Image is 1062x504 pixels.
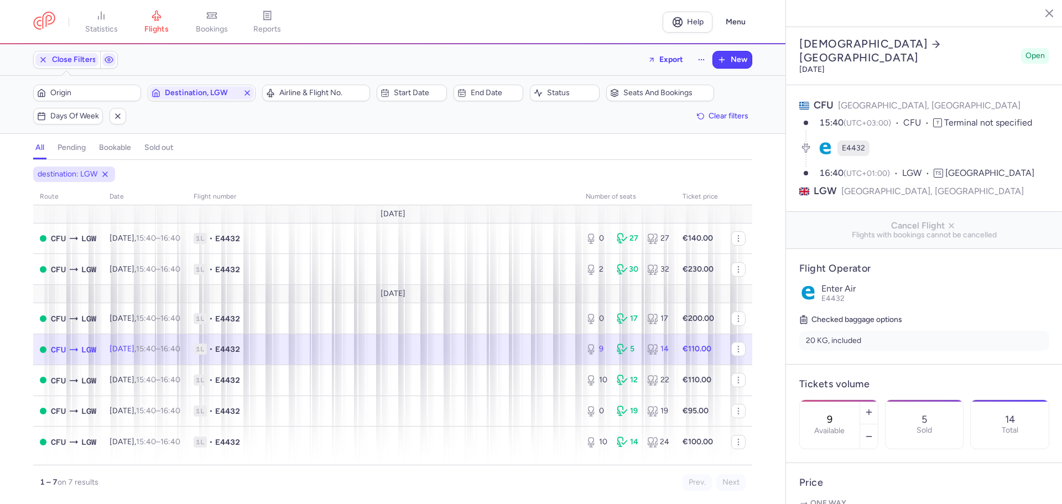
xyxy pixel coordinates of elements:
div: 14 [647,344,669,355]
span: Close Filters [52,55,96,64]
span: reports [253,24,281,34]
span: 1L [194,437,207,448]
span: Ioannis Kapodistrias, Corfu, Greece [51,375,66,387]
time: 15:40 [136,314,156,323]
span: Airline & Flight No. [279,89,366,97]
span: • [209,313,213,324]
span: Export [659,55,683,64]
button: Airline & Flight No. [262,85,370,101]
time: 15:40 [136,437,156,446]
span: E4432 [215,375,240,386]
h4: pending [58,143,86,153]
time: 16:40 [160,375,180,385]
span: CFU [903,117,933,129]
span: Status [547,89,596,97]
span: Terminal not specified [944,117,1032,128]
span: [DATE] [381,210,405,219]
time: 15:40 [136,233,156,243]
img: Enter Air logo [799,284,817,302]
span: – [136,314,180,323]
strong: €200.00 [683,314,714,323]
span: 1L [194,264,207,275]
span: Ioannis Kapodistrias, Corfu, Greece [51,232,66,245]
time: 15:40 [819,117,844,128]
div: 14 [617,437,639,448]
div: 19 [617,406,639,417]
span: E4432 [215,437,240,448]
button: Destination, LGW [148,85,256,101]
button: Menu [719,12,752,33]
button: Status [530,85,600,101]
span: [DATE] [381,289,405,298]
span: E4432 [821,294,845,303]
span: 1L [194,313,207,324]
span: (UTC+03:00) [844,118,891,128]
th: route [33,189,103,205]
th: number of seats [579,189,676,205]
div: 17 [617,313,639,324]
span: 1L [194,375,207,386]
span: – [136,437,180,446]
time: 16:40 [160,344,180,354]
span: • [209,344,213,355]
div: 10 [586,375,608,386]
span: • [209,437,213,448]
time: [DATE] [799,65,825,74]
button: End date [454,85,523,101]
a: CitizenPlane red outlined logo [33,12,55,32]
p: Enter Air [821,284,1049,294]
span: [DATE], [110,437,180,446]
a: flights [129,10,184,34]
strong: €230.00 [683,264,714,274]
div: 0 [586,313,608,324]
button: Seats and bookings [606,85,714,101]
span: Flights with bookings cannot be cancelled [795,231,1054,240]
span: statistics [85,24,118,34]
button: Next [716,474,746,491]
span: • [209,264,213,275]
div: 0 [586,406,608,417]
strong: 1 – 7 [40,477,58,487]
span: LGW [81,344,96,356]
span: • [209,375,213,386]
span: destination: LGW [38,169,97,180]
time: 16:40 [160,233,180,243]
figure: E4 airline logo [818,141,833,156]
p: Sold [917,426,932,435]
div: 30 [617,264,639,275]
span: 1L [194,233,207,244]
time: 16:40 [819,168,844,178]
span: Days of week [50,112,99,121]
strong: €140.00 [683,233,713,243]
label: Available [814,427,845,435]
span: CFU [51,344,66,356]
span: – [136,264,180,274]
span: [GEOGRAPHIC_DATA], [GEOGRAPHIC_DATA] [841,184,1024,198]
span: E4432 [215,264,240,275]
span: Ioannis Kapodistrias, Corfu, Greece [51,405,66,417]
strong: €110.00 [683,375,711,385]
span: Origin [50,89,137,97]
button: Export [641,51,690,69]
h4: bookable [99,143,131,153]
span: • [209,406,213,417]
button: Close Filters [34,51,100,68]
span: • [209,233,213,244]
span: Gatwick, London, United Kingdom [81,232,96,245]
span: [GEOGRAPHIC_DATA], [GEOGRAPHIC_DATA] [838,100,1021,111]
span: Ioannis Kapodistrias, Corfu, Greece [51,313,66,325]
div: 19 [647,406,669,417]
span: Gatwick, London, United Kingdom [81,405,96,417]
p: Total [1002,426,1018,435]
div: 12 [617,375,639,386]
h4: Flight Operator [799,262,1049,275]
span: E4432 [215,233,240,244]
span: Clear filters [709,112,748,120]
span: Ioannis Kapodistrias, Corfu, Greece [51,263,66,276]
div: 2 [586,264,608,275]
p: 5 [922,414,927,425]
span: T [933,118,942,127]
span: bookings [196,24,228,34]
span: flights [144,24,169,34]
time: 15:40 [136,344,156,354]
